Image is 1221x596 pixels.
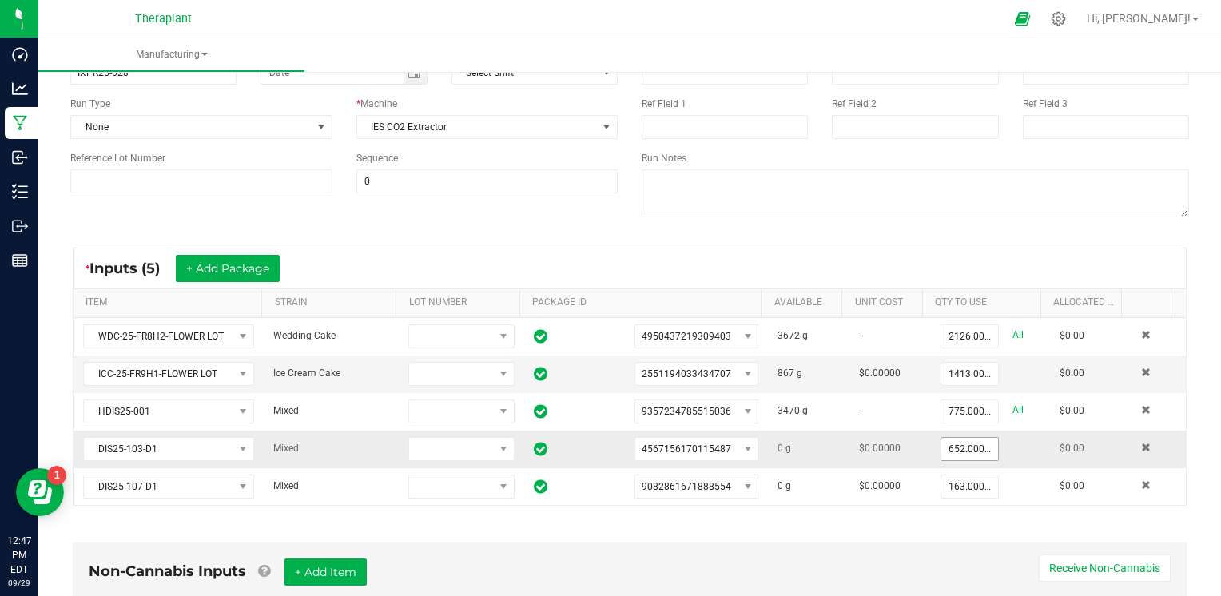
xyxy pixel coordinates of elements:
a: LOT NUMBERSortable [409,296,514,309]
span: 0 [778,480,783,491]
span: Open Ecommerce Menu [1004,3,1040,34]
a: Sortable [1134,296,1169,309]
div: Manage settings [1048,11,1068,26]
span: NO DATA FOUND [83,324,254,348]
span: $0.00000 [859,443,901,454]
span: NO DATA FOUND [451,61,618,85]
span: - [859,330,861,341]
span: IES CO2 Extractor [357,116,598,138]
a: All [1012,324,1024,346]
inline-svg: Dashboard [12,46,28,62]
span: Mixed [273,443,299,454]
span: 3672 [778,330,800,341]
span: Ref Field 2 [832,98,877,109]
button: + Add Package [176,255,280,282]
span: Ref Field 1 [642,98,686,109]
span: 9082861671888554 [642,481,731,492]
span: $0.00 [1060,443,1084,454]
iframe: Resource center unread badge [47,466,66,485]
span: $0.00 [1060,330,1084,341]
span: g [785,480,791,491]
span: NO DATA FOUND [634,475,758,499]
button: Receive Non-Cannabis [1039,554,1171,582]
span: In Sync [534,327,547,346]
span: Mixed [273,480,299,491]
span: 3470 [778,405,800,416]
span: $0.00 [1060,480,1084,491]
a: ITEMSortable [86,296,256,309]
span: NO DATA FOUND [83,475,254,499]
span: Select Shift [452,62,597,84]
span: NO DATA FOUND [83,399,254,423]
input: Date [261,62,404,84]
span: 867 [778,368,794,379]
span: NO DATA FOUND [634,437,758,461]
span: Machine [360,98,397,109]
span: None [71,116,312,138]
span: ICC-25-FR9H1-FLOWER LOT [84,363,233,385]
span: Theraplant [135,12,192,26]
span: - [859,405,861,416]
a: All [1012,399,1024,421]
a: Unit CostSortable [855,296,917,309]
span: $0.00000 [859,480,901,491]
span: 4950437219309403 [642,331,731,342]
span: In Sync [534,439,547,459]
span: $0.00 [1060,368,1084,379]
span: Wedding Cake [273,330,336,341]
span: DIS25-103-D1 [84,438,233,460]
inline-svg: Inbound [12,149,28,165]
span: Toggle calendar [404,62,427,84]
p: 09/29 [7,577,31,589]
span: Run Notes [642,153,686,164]
a: Allocated CostSortable [1053,296,1115,309]
span: In Sync [534,402,547,421]
span: Ice Cream Cake [273,368,340,379]
inline-svg: Analytics [12,81,28,97]
a: AVAILABLESortable [774,296,836,309]
span: DIS25-107-D1 [84,475,233,498]
a: PACKAGE IDSortable [532,296,755,309]
inline-svg: Inventory [12,184,28,200]
span: $0.00000 [859,368,901,379]
span: 2551194033434707 [642,368,731,379]
span: g [802,405,808,416]
span: In Sync [534,364,547,383]
span: 4567156170115487 [642,443,731,455]
span: Hi, [PERSON_NAME]! [1087,12,1191,25]
span: Inputs (5) [89,260,176,277]
inline-svg: Reports [12,252,28,268]
button: + Add Item [284,558,367,586]
p: 12:47 PM EDT [7,534,31,577]
span: NO DATA FOUND [83,362,254,386]
span: NO DATA FOUND [83,437,254,461]
span: WDC-25-FR8H2-FLOWER LOT [84,325,233,348]
inline-svg: Manufacturing [12,115,28,131]
span: 0 [778,443,783,454]
a: Add Non-Cannabis items that were also consumed in the run (e.g. gloves and packaging); Also add N... [258,562,270,580]
span: HDIS25-001 [84,400,233,423]
span: g [785,443,791,454]
span: $0.00 [1060,405,1084,416]
a: Manufacturing [38,38,304,72]
span: 9357234785515036 [642,406,731,417]
span: Non-Cannabis Inputs [89,562,246,580]
span: Run Type [70,97,110,111]
a: STRAINSortable [275,296,390,309]
span: In Sync [534,477,547,496]
span: Manufacturing [38,48,304,62]
span: Ref Field 3 [1023,98,1068,109]
a: QTY TO USESortable [935,296,1034,309]
span: Mixed [273,405,299,416]
span: g [802,330,808,341]
span: Sequence [356,153,398,164]
inline-svg: Outbound [12,218,28,234]
span: g [797,368,802,379]
iframe: Resource center [16,468,64,516]
span: Reference Lot Number [70,153,165,164]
